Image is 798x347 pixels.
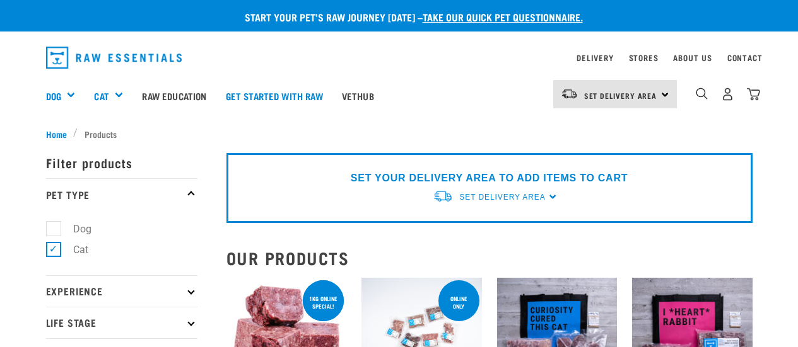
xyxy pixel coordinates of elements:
[561,88,578,100] img: van-moving.png
[46,275,197,307] p: Experience
[53,221,97,237] label: Dog
[747,88,760,101] img: home-icon@2x.png
[94,89,109,103] a: Cat
[351,171,628,186] p: SET YOUR DELIVERY AREA TO ADD ITEMS TO CART
[696,88,708,100] img: home-icon-1@2x.png
[629,55,659,60] a: Stores
[721,88,734,101] img: user.png
[727,55,763,60] a: Contact
[46,127,74,140] a: Home
[46,47,182,69] img: Raw Essentials Logo
[459,193,545,202] span: Set Delivery Area
[438,289,479,316] div: ONLINE ONLY
[226,248,753,268] h2: Our Products
[673,55,712,60] a: About Us
[36,42,763,74] nav: dropdown navigation
[46,147,197,178] p: Filter products
[216,71,332,121] a: Get started with Raw
[46,127,67,140] span: Home
[433,190,453,203] img: van-moving.png
[423,14,583,20] a: take our quick pet questionnaire.
[53,242,93,258] label: Cat
[577,55,613,60] a: Delivery
[46,127,753,140] nav: breadcrumbs
[46,89,61,103] a: Dog
[332,71,384,121] a: Vethub
[584,93,657,98] span: Set Delivery Area
[46,307,197,338] p: Life Stage
[132,71,216,121] a: Raw Education
[303,289,344,316] div: 1kg online special!
[46,178,197,210] p: Pet Type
